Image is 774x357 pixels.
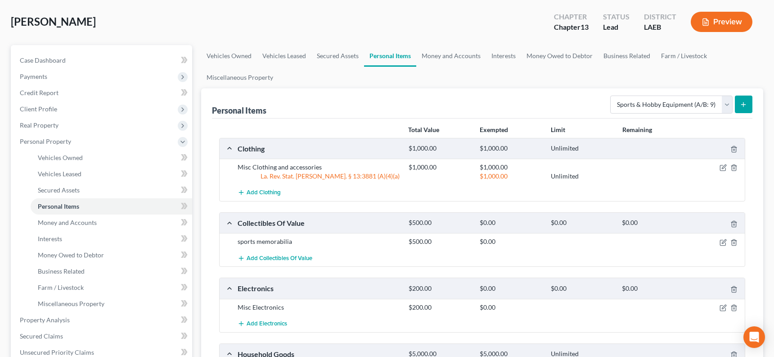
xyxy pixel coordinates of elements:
[603,22,630,32] div: Lead
[247,189,281,197] span: Add Clothing
[546,284,617,293] div: $0.00
[404,303,475,312] div: $200.00
[31,263,192,279] a: Business Related
[247,320,287,327] span: Add Electronics
[554,12,589,22] div: Chapter
[691,12,752,32] button: Preview
[404,284,475,293] div: $200.00
[31,150,192,166] a: Vehicles Owned
[11,15,96,28] span: [PERSON_NAME]
[480,126,508,133] strong: Exempted
[38,154,83,161] span: Vehicles Owned
[13,52,192,69] a: Case Dashboard
[603,12,630,22] div: Status
[475,163,546,172] div: $1,000.00
[20,121,58,129] span: Real Property
[38,284,84,291] span: Farm / Livestock
[475,237,546,246] div: $0.00
[38,186,80,194] span: Secured Assets
[38,235,62,243] span: Interests
[20,105,57,113] span: Client Profile
[416,45,486,67] a: Money and Accounts
[13,312,192,328] a: Property Analysis
[38,219,97,226] span: Money and Accounts
[257,45,311,67] a: Vehicles Leased
[404,219,475,227] div: $500.00
[233,163,404,172] div: Misc Clothing and accessories
[20,316,70,324] span: Property Analysis
[521,45,598,67] a: Money Owed to Debtor
[364,45,416,67] a: Personal Items
[598,45,656,67] a: Business Related
[31,215,192,231] a: Money and Accounts
[247,255,312,262] span: Add Collectibles Of Value
[201,45,257,67] a: Vehicles Owned
[20,137,71,145] span: Personal Property
[13,328,192,344] a: Secured Claims
[580,23,589,31] span: 13
[233,172,404,181] div: La. Rev. Stat. [PERSON_NAME]. § 13:3881 (A)(4)(a)
[233,144,404,153] div: Clothing
[31,279,192,296] a: Farm / Livestock
[38,170,81,178] span: Vehicles Leased
[311,45,364,67] a: Secured Assets
[475,284,546,293] div: $0.00
[617,219,688,227] div: $0.00
[31,198,192,215] a: Personal Items
[404,237,475,246] div: $500.00
[238,250,312,266] button: Add Collectibles Of Value
[408,126,439,133] strong: Total Value
[238,184,281,201] button: Add Clothing
[38,267,85,275] span: Business Related
[546,144,617,153] div: Unlimited
[31,247,192,263] a: Money Owed to Debtor
[31,296,192,312] a: Miscellaneous Property
[554,22,589,32] div: Chapter
[475,219,546,227] div: $0.00
[551,126,565,133] strong: Limit
[233,237,404,246] div: sports memorabilia
[656,45,712,67] a: Farm / Livestock
[31,182,192,198] a: Secured Assets
[31,166,192,182] a: Vehicles Leased
[20,73,47,80] span: Payments
[622,126,652,133] strong: Remaining
[546,172,617,181] div: Unlimited
[546,219,617,227] div: $0.00
[486,45,521,67] a: Interests
[20,348,94,356] span: Unsecured Priority Claims
[644,12,676,22] div: District
[475,172,546,181] div: $1,000.00
[404,163,475,172] div: $1,000.00
[238,316,287,332] button: Add Electronics
[38,202,79,210] span: Personal Items
[31,231,192,247] a: Interests
[212,105,266,116] div: Personal Items
[644,22,676,32] div: LAEB
[13,85,192,101] a: Credit Report
[475,144,546,153] div: $1,000.00
[233,303,404,312] div: Misc Electronics
[233,218,404,228] div: Collectibles Of Value
[20,89,58,96] span: Credit Report
[617,284,688,293] div: $0.00
[743,326,765,348] div: Open Intercom Messenger
[38,300,104,307] span: Miscellaneous Property
[20,56,66,64] span: Case Dashboard
[20,332,63,340] span: Secured Claims
[404,144,475,153] div: $1,000.00
[201,67,279,88] a: Miscellaneous Property
[38,251,104,259] span: Money Owed to Debtor
[233,284,404,293] div: Electronics
[475,303,546,312] div: $0.00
